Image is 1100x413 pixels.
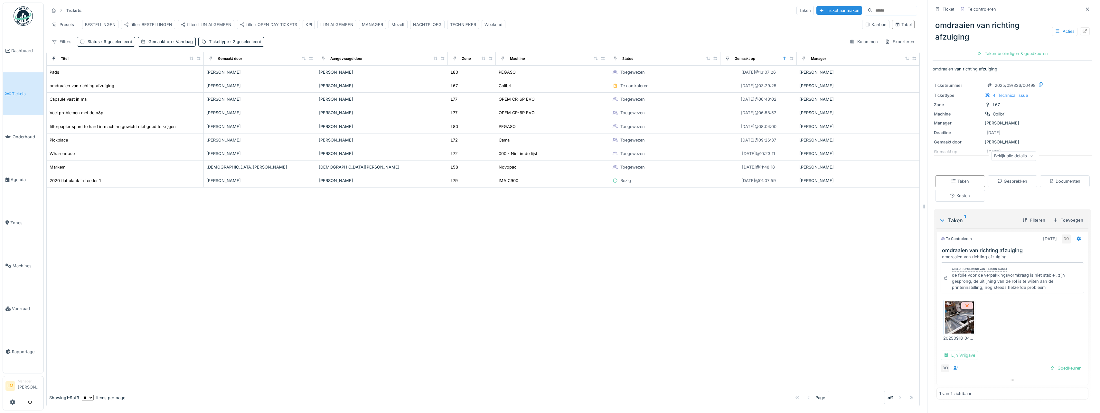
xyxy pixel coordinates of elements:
div: Novopac [499,164,516,170]
div: [PERSON_NAME] [934,139,1091,145]
div: L58 [451,164,458,170]
div: L72 [451,137,458,143]
div: [PERSON_NAME] [206,124,314,130]
div: Titel [61,56,69,61]
div: Machine [510,56,525,61]
h3: omdraaien van richting afzuiging [942,247,1086,253]
span: : 2 geselecteerd [229,39,261,44]
p: omdraaien van richting afzuiging [933,66,1092,72]
div: Zone [462,56,471,61]
div: Tabel [895,22,912,28]
span: Machines [13,263,41,269]
div: Goedkeuren [1047,364,1084,372]
div: [PERSON_NAME] [799,83,917,89]
div: [PERSON_NAME] [206,137,314,143]
div: [DATE] [987,130,1001,136]
div: Filters [49,37,74,46]
div: Manager [18,379,41,384]
div: Taken [796,6,814,15]
div: Gemaakt door [218,56,242,61]
span: Dashboard [11,48,41,54]
div: PEGASO [499,69,516,75]
div: [PERSON_NAME] [319,137,445,143]
div: [PERSON_NAME] [934,120,1091,126]
span: Onderhoud [13,134,41,140]
strong: of 1 [888,395,894,401]
div: L80 [451,69,458,75]
div: [PERSON_NAME] [206,178,314,184]
div: Tickettype [934,92,982,98]
div: [DEMOGRAPHIC_DATA][PERSON_NAME] [206,164,314,170]
div: Kosten [950,193,970,199]
div: [PERSON_NAME] [799,96,917,102]
div: Lijn Vrijgave [941,351,978,360]
div: Manager [934,120,982,126]
div: Machine [934,111,982,117]
div: [PERSON_NAME] [319,69,445,75]
span: : 6 geselecteerd [100,39,132,44]
div: Gesprekken [997,178,1027,184]
div: Taken [951,178,969,184]
div: Colibri [499,83,511,89]
div: Bezig [620,178,631,184]
div: Tickettype [209,39,261,45]
div: PEGASO [499,124,516,130]
div: Gemaakt op [735,56,755,61]
div: Aangevraagd door [330,56,362,61]
div: [DATE] @ 01:07:59 [741,178,776,184]
div: Gemaakt op [148,39,193,45]
div: 4. Technical issue [993,92,1028,98]
sup: 1 [964,216,966,224]
div: items per page [82,395,125,401]
a: Tickets [3,72,43,115]
div: IMA C900 [499,178,518,184]
strong: Tickets [64,7,84,14]
div: Presets [49,20,77,29]
div: L77 [451,110,457,116]
div: L77 [451,96,457,102]
div: [DATE] @ 09:26:37 [741,137,776,143]
div: [PERSON_NAME] [319,151,445,157]
div: Zone [934,102,982,108]
a: LM Manager[PERSON_NAME] [5,379,41,394]
div: [PERSON_NAME] [799,164,917,170]
div: Toegewezen [620,69,645,75]
div: [PERSON_NAME] [319,124,445,130]
div: Toegewezen [620,164,645,170]
div: Manager [811,56,826,61]
div: Status [622,56,633,61]
div: [PERSON_NAME] [206,69,314,75]
div: Status [88,39,132,45]
div: Ticket aanmaken [816,6,862,15]
div: filter: LIJN ALGEMEEN [181,22,231,28]
img: 2o96upwwhnagdx63l3jiibp1h30u [945,301,974,334]
div: Page [815,395,825,401]
div: Deadline [934,130,982,136]
div: [DATE] @ 08:04:00 [741,124,776,130]
div: BESTELLINGEN [85,22,116,28]
a: Voorraad [3,287,43,330]
div: OPEM CR-6P EVO [499,96,535,102]
div: L67 [993,102,1000,108]
li: LM [5,381,15,391]
div: Veel problemen met de p&p [50,110,103,116]
div: Pads [50,69,59,75]
div: [PERSON_NAME] [799,151,917,157]
div: 2025/09/336/06498 [995,82,1036,88]
div: Te controleren [620,83,649,89]
div: TECHNIEKER [450,22,476,28]
div: OPEM CR-6P EVO [499,110,535,116]
div: [DATE] @ 11:48:18 [742,164,775,170]
div: [DATE] @ 06:43:02 [741,96,776,102]
div: Afsluit opmerking van [PERSON_NAME] [952,267,1007,271]
div: Toegewezen [620,124,645,130]
div: [PERSON_NAME] [319,83,445,89]
div: Filteren [1020,216,1048,225]
div: [PERSON_NAME] [799,110,917,116]
div: 1 van 1 zichtbaar [939,390,972,397]
div: L79 [451,178,458,184]
span: Rapportage [12,349,41,355]
div: Cama [499,137,510,143]
a: Agenda [3,158,43,201]
div: Toegewezen [620,96,645,102]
